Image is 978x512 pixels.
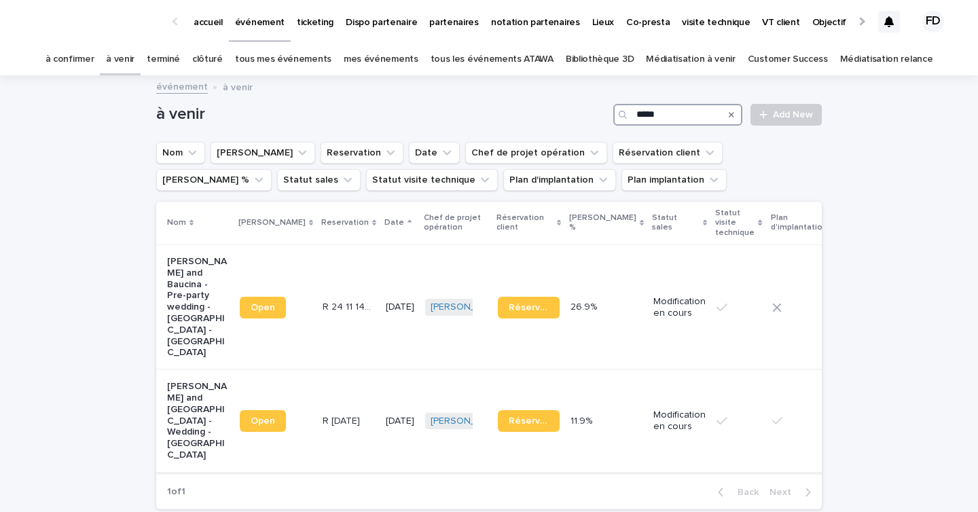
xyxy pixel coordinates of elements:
[653,296,706,319] p: Modification en cours
[156,142,205,164] button: Nom
[223,79,253,94] p: à venir
[167,381,229,461] p: [PERSON_NAME] and [GEOGRAPHIC_DATA] - Wedding - [GEOGRAPHIC_DATA]
[613,142,723,164] button: Réservation client
[652,211,700,236] p: Statut sales
[566,43,634,75] a: Bibliothèque 3D
[465,142,607,164] button: Chef de projet opération
[769,488,799,497] span: Next
[156,169,272,191] button: Marge %
[498,297,560,318] a: Réservation
[211,142,315,164] button: Lien Stacker
[167,215,186,230] p: Nom
[27,8,159,35] img: Ls34BcGeRexTGTNfXpUC
[509,416,549,426] span: Réservation
[156,475,196,509] p: 1 of 1
[323,299,378,313] p: R 24 11 1478
[569,211,636,236] p: [PERSON_NAME] %
[167,256,229,359] p: [PERSON_NAME] and Baucina - Pre-party wedding - [GEOGRAPHIC_DATA] - [GEOGRAPHIC_DATA]
[653,409,706,433] p: Modification en cours
[922,11,944,33] div: FD
[409,142,460,164] button: Date
[498,410,560,432] a: Réservation
[240,410,286,432] a: Open
[764,486,822,498] button: Next
[570,413,595,427] p: 11.9%
[386,301,414,313] p: [DATE]
[748,43,828,75] a: Customer Success
[147,43,180,75] a: terminé
[46,43,94,75] a: à confirmer
[570,299,600,313] p: 26.9%
[251,303,275,312] span: Open
[192,43,223,75] a: clôturé
[235,43,331,75] a: tous mes événements
[240,297,286,318] a: Open
[366,169,498,191] button: Statut visite technique
[321,215,369,230] p: Reservation
[773,110,813,120] span: Add New
[707,486,764,498] button: Back
[771,211,827,236] p: Plan d'implantation
[277,169,361,191] button: Statut sales
[156,78,208,94] a: événement
[496,211,554,236] p: Réservation client
[323,413,363,427] p: R 24 12 2052
[431,416,505,427] a: [PERSON_NAME]
[840,43,933,75] a: Médiatisation relance
[431,43,554,75] a: tous les événements ATAWA
[156,244,922,369] tr: [PERSON_NAME] and Baucina - Pre-party wedding - [GEOGRAPHIC_DATA] - [GEOGRAPHIC_DATA]OpenR 24 11 ...
[344,43,418,75] a: mes événements
[384,215,404,230] p: Date
[646,43,736,75] a: Médiatisation à venir
[750,104,822,126] a: Add New
[238,215,306,230] p: [PERSON_NAME]
[156,370,922,473] tr: [PERSON_NAME] and [GEOGRAPHIC_DATA] - Wedding - [GEOGRAPHIC_DATA]OpenR [DATE]R [DATE] [DATE][PERS...
[509,303,549,312] span: Réservation
[424,211,488,236] p: Chef de projet opération
[715,206,755,240] p: Statut visite technique
[321,142,403,164] button: Reservation
[729,488,759,497] span: Back
[503,169,616,191] button: Plan d'implantation
[621,169,727,191] button: Plan implantation
[106,43,134,75] a: à venir
[613,104,742,126] input: Search
[251,416,275,426] span: Open
[156,105,608,124] h1: à venir
[431,301,505,313] a: [PERSON_NAME]
[386,416,414,427] p: [DATE]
